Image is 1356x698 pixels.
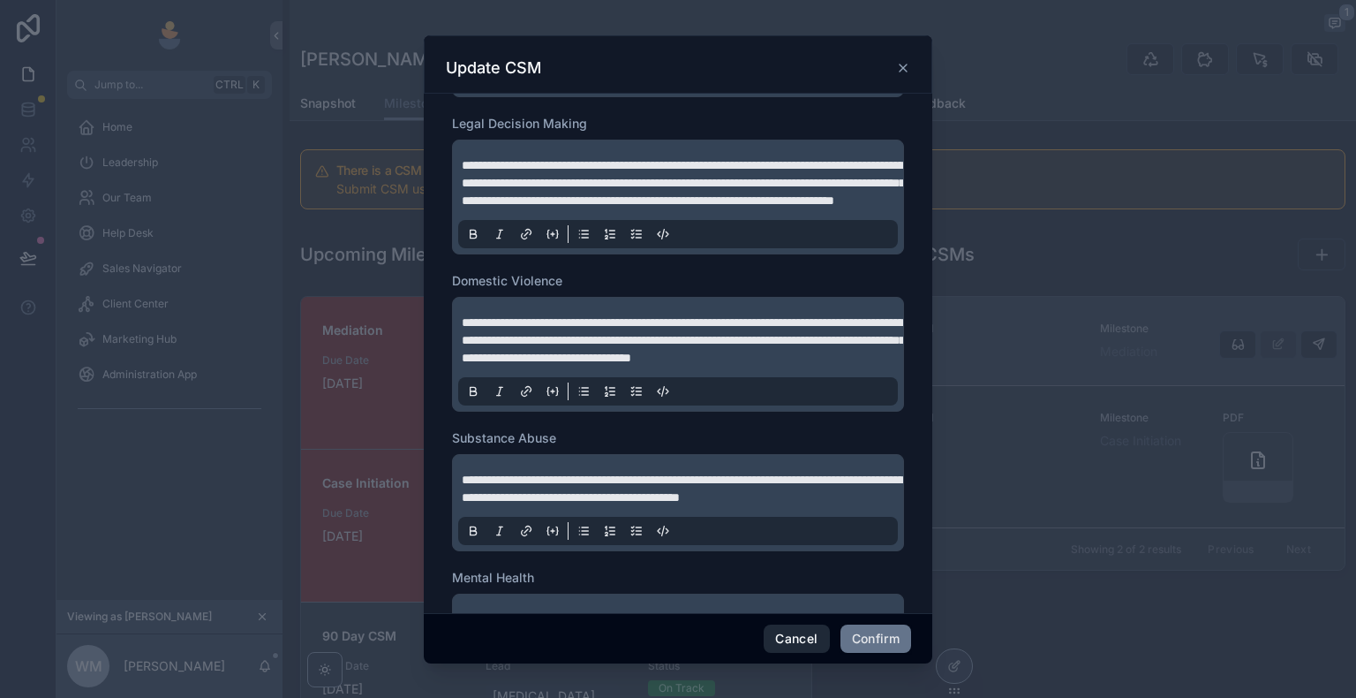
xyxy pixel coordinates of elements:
[764,625,829,653] button: Cancel
[452,570,534,585] span: Mental Health
[452,116,587,131] span: Legal Decision Making
[452,430,556,445] span: Substance Abuse
[446,57,541,79] h3: Update CSM
[840,625,911,653] button: Confirm
[452,273,562,288] span: Domestic Violence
